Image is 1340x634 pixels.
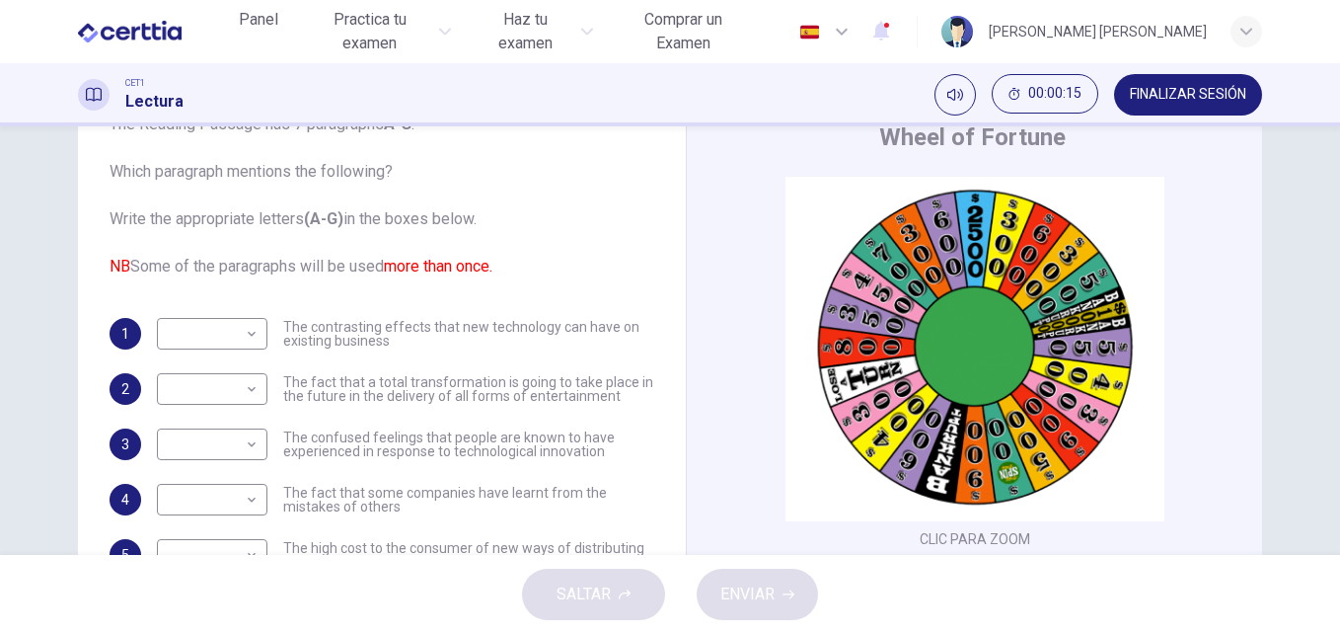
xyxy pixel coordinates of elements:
span: Haz tu examen [475,8,574,55]
a: Panel [227,2,290,61]
div: [PERSON_NAME] [PERSON_NAME] [989,20,1207,43]
span: The fact that some companies have learnt from the mistakes of others [283,486,654,514]
button: Haz tu examen [467,2,600,61]
span: The high cost to the consumer of new ways of distributing entertainment [283,541,654,569]
span: Panel [239,8,278,32]
button: 00:00:15 [992,74,1098,114]
a: CERTTIA logo [78,12,227,51]
span: 4 [121,493,129,507]
div: Silenciar [934,74,976,116]
span: 3 [121,437,129,451]
span: 5 [121,548,129,562]
span: Comprar un Examen [617,8,750,55]
div: Ocultar [992,74,1098,116]
button: FINALIZAR SESIÓN [1114,74,1262,116]
img: es [797,25,822,40]
img: CERTTIA logo [78,12,182,51]
button: Panel [227,2,290,38]
span: The confused feelings that people are known to have experienced in response to technological inno... [283,431,654,458]
h4: Wheel of Fortune [879,121,1066,153]
span: FINALIZAR SESIÓN [1130,87,1246,103]
font: more than once. [384,257,492,276]
span: 00:00:15 [1028,86,1081,102]
span: 2 [121,382,129,396]
span: CET1 [125,76,145,90]
h1: Lectura [125,90,184,114]
span: The fact that a total transformation is going to take place in the future in the delivery of all ... [283,375,654,403]
button: Comprar un Examen [609,2,758,61]
span: Practica tu examen [306,8,434,55]
span: The contrasting effects that new technology can have on existing business [283,320,654,348]
span: 1 [121,327,129,341]
span: The Reading Passage has 7 paragraphs . Which paragraph mentions the following? Write the appropri... [110,113,654,278]
font: NB [110,257,130,276]
b: (A-G) [304,209,343,228]
button: Practica tu examen [298,2,460,61]
img: Profile picture [941,16,973,47]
